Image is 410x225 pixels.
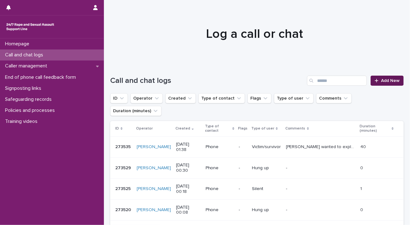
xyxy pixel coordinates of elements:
p: Safeguarding records [3,96,57,102]
a: [PERSON_NAME] [137,186,171,192]
tr: 273525273525 [PERSON_NAME] [DATE] 00:18Phone-Silent-- 11 [110,178,404,199]
p: 0 [360,206,364,213]
span: Add New [381,78,400,83]
p: 40 [360,143,367,150]
button: Created [165,93,196,103]
p: Created [175,125,190,132]
p: - [239,207,247,213]
p: Phone [206,165,234,171]
a: [PERSON_NAME] [137,165,171,171]
p: Type of user [251,125,274,132]
tr: 273529273529 [PERSON_NAME] [DATE] 00:30Phone-Hung up-- 00 [110,158,404,179]
p: 273535 [115,143,132,150]
p: - [286,185,288,192]
p: 273529 [115,164,132,171]
p: Anon caller wanted to explore her trauma and its impact on her resulting in insomnia and a diffic... [286,143,356,150]
p: [DATE] 00:18 [176,184,201,194]
p: Caller management [3,63,52,69]
p: 1 [360,185,363,192]
button: Type of contact [198,93,245,103]
p: 273525 [115,185,132,192]
h1: Log a call or chat [110,26,399,42]
p: Phone [206,186,234,192]
p: End of phone call feedback form [3,74,81,80]
tr: 273520273520 [PERSON_NAME] [DATE] 00:08Phone-Hung up-- 00 [110,199,404,221]
p: Flags [238,125,248,132]
p: - [239,186,247,192]
p: Training videos [3,118,43,124]
a: Add New [371,76,404,86]
p: Type of contact [205,123,231,135]
button: Flags [248,93,271,103]
p: Comments [285,125,305,132]
button: Duration (minutes) [110,106,162,116]
p: Hung up [252,207,281,213]
img: rhQMoQhaT3yELyF149Cw [5,20,55,33]
p: 273520 [115,206,132,213]
p: 0 [360,164,364,171]
input: Search [307,76,367,86]
p: Hung up [252,165,281,171]
p: Duration (minutes) [360,123,390,135]
p: Operator [136,125,153,132]
p: - [286,206,288,213]
button: Type of user [274,93,314,103]
p: [DATE] 01:38 [176,142,201,153]
a: [PERSON_NAME] [137,144,171,150]
button: Comments [316,93,352,103]
p: Silent [252,186,281,192]
p: Call and chat logs [3,52,48,58]
p: - [239,144,247,150]
p: Policies and processes [3,107,60,113]
p: Phone [206,207,234,213]
p: [DATE] 00:08 [176,205,201,216]
p: - [239,165,247,171]
p: - [286,164,288,171]
p: Phone [206,144,234,150]
button: ID [110,93,128,103]
button: Operator [130,93,163,103]
p: Victim/survivor [252,144,281,150]
p: Homepage [3,41,34,47]
p: Signposting links [3,85,46,91]
p: [DATE] 00:30 [176,163,201,173]
a: [PERSON_NAME] [137,207,171,213]
h1: Call and chat logs [110,76,305,85]
tr: 273535273535 [PERSON_NAME] [DATE] 01:38Phone-Victim/survivor[PERSON_NAME] wanted to explore her t... [110,136,404,158]
p: ID [115,125,119,132]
